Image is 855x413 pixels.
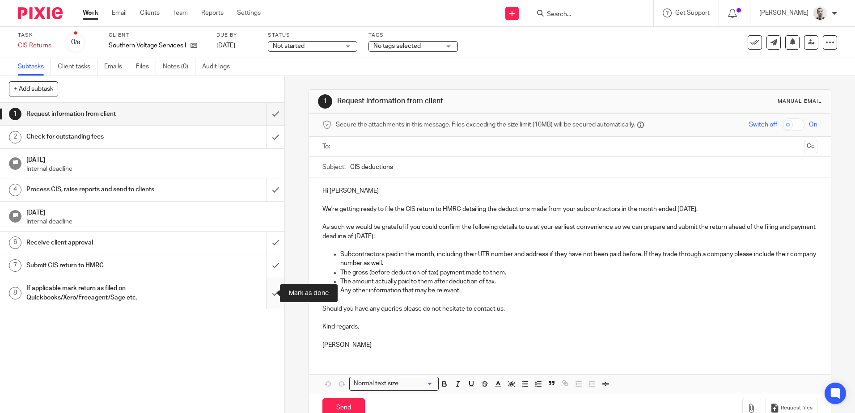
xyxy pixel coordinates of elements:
span: On [809,120,817,129]
p: Any other information that may be relevant. [340,286,817,295]
label: Client [109,32,205,39]
a: Settings [237,8,261,17]
a: Emails [104,58,129,76]
span: Normal text size [351,379,400,388]
p: We're getting ready to file the CIS return to HMRC detailing the deductions made from your subcon... [322,205,817,214]
div: 1 [9,108,21,120]
h1: [DATE] [26,153,276,164]
h1: Process CIS, raise reports and send to clients [26,183,180,196]
a: Email [112,8,127,17]
span: Not started [273,43,305,49]
h1: Request information from client [337,97,589,106]
div: Manual email [778,98,822,105]
a: Files [136,58,156,76]
h1: If applicable mark return as filed on Quickbooks/Xero/Freeagent/Sage etc. [26,282,180,304]
div: 8 [9,287,21,299]
input: Search for option [401,379,433,388]
button: Cc [804,140,817,153]
label: Tags [368,32,458,39]
div: 1 [318,94,332,109]
a: Subtasks [18,58,51,76]
span: No tags selected [373,43,421,49]
p: Should you have any queries please do not hesitate to contact us. [322,304,817,313]
h1: [DATE] [26,206,276,217]
div: CIS Returns [18,41,54,50]
h1: Submit CIS return to HMRC [26,259,180,272]
label: To: [322,142,332,151]
div: 2 [9,131,21,143]
p: Subcontractors paid in the month, including their UTR number and address if they have not been pa... [340,250,817,268]
label: Task [18,32,54,39]
h1: Check for outstanding fees [26,130,180,143]
a: Notes (0) [163,58,195,76]
p: [PERSON_NAME] [322,341,817,350]
label: Due by [216,32,257,39]
a: Clients [140,8,160,17]
span: Request files [781,405,813,412]
div: 6 [9,236,21,249]
label: Subject: [322,163,346,172]
p: As such we would be grateful if you could confirm the following details to us at your earliest co... [322,223,817,241]
span: [DATE] [216,42,235,49]
p: Kind regards, [322,322,817,331]
a: Work [83,8,98,17]
img: PS.png [813,6,827,21]
h1: Receive client approval [26,236,180,249]
p: Internal deadline [26,217,276,226]
small: /8 [75,40,80,45]
p: The gross (before deduction of tax) payment made to them. [340,268,817,277]
a: Reports [201,8,224,17]
p: Southern Voltage Services Ltd [109,41,186,50]
a: Client tasks [58,58,97,76]
p: Hi [PERSON_NAME] [322,186,817,195]
a: Team [173,8,188,17]
div: Search for option [349,377,439,391]
div: 7 [9,259,21,272]
label: Status [268,32,357,39]
p: The amount actually paid to them after deduction of tax. [340,277,817,286]
span: Get Support [675,10,710,16]
span: Switch off [749,120,777,129]
div: 4 [9,184,21,196]
div: 0 [71,37,80,47]
h1: Request information from client [26,107,180,121]
button: + Add subtask [9,81,58,97]
p: [PERSON_NAME] [759,8,808,17]
span: Secure the attachments in this message. Files exceeding the size limit (10MB) will be secured aut... [336,120,635,129]
p: Internal deadline [26,164,276,173]
img: Pixie [18,7,63,19]
input: Search [546,11,626,19]
a: Audit logs [202,58,237,76]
